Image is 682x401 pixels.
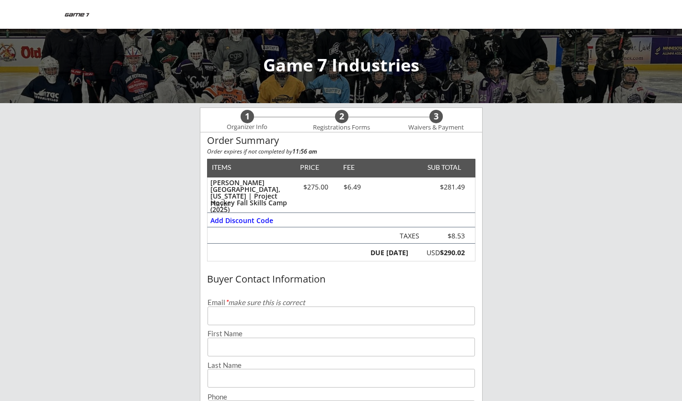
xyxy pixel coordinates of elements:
[292,147,317,155] strong: 11:56 am
[335,111,348,122] div: 2
[10,57,672,74] div: Game 7 Industries
[208,362,475,369] div: Last Name
[207,135,475,146] div: Order Summary
[221,123,274,131] div: Organizer Info
[336,184,369,190] div: $6.49
[428,233,465,239] div: $8.53
[212,164,246,171] div: ITEMS
[424,164,461,171] div: SUB TOTAL
[210,217,274,224] div: Add Discount Code
[396,233,419,240] div: Taxes not charged on the fee
[207,274,475,284] div: Buyer Contact Information
[369,249,408,256] div: DUE [DATE]
[225,298,305,307] em: make sure this is correct
[396,233,419,239] div: TAXES
[403,124,469,131] div: Waivers & Payment
[296,184,336,190] div: $275.00
[207,149,475,154] div: Order expires if not completed by
[241,111,254,122] div: 1
[429,111,443,122] div: 3
[428,233,465,240] div: Taxes not charged on the fee
[411,184,465,190] div: $281.49
[208,330,475,337] div: First Name
[208,393,475,401] div: Phone
[208,299,475,306] div: Email
[336,164,361,171] div: FEE
[309,124,375,131] div: Registrations Forms
[296,164,324,171] div: PRICE
[210,179,291,213] div: [PERSON_NAME][GEOGRAPHIC_DATA], [US_STATE] | Project Hockey Fall Skills Camp (2025)
[414,249,465,256] div: USD
[440,248,465,257] strong: $290.02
